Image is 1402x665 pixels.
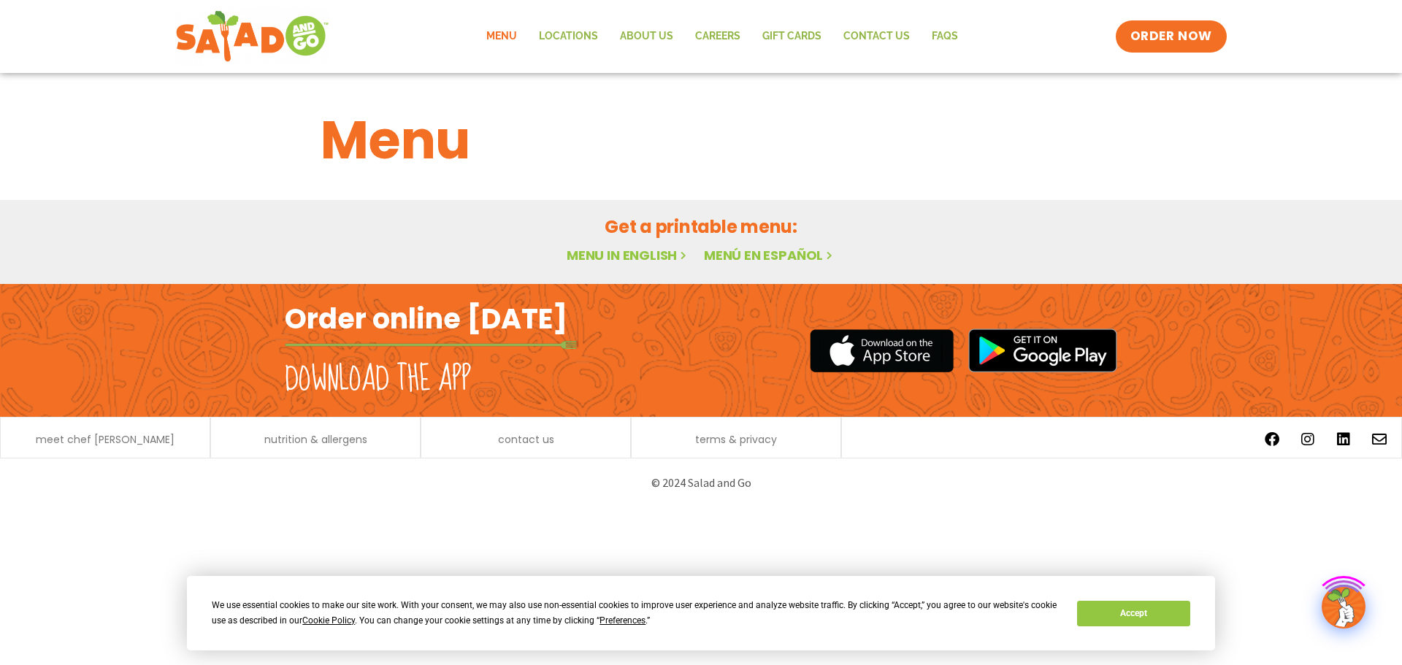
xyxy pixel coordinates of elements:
h2: Download the app [285,359,471,400]
span: Cookie Policy [302,615,355,626]
a: About Us [609,20,684,53]
a: GIFT CARDS [751,20,832,53]
img: new-SAG-logo-768×292 [175,7,329,66]
img: google_play [968,328,1117,372]
p: © 2024 Salad and Go [292,473,1110,493]
a: Contact Us [832,20,921,53]
a: Menú en español [704,246,835,264]
a: contact us [498,434,554,445]
a: Careers [684,20,751,53]
img: appstore [810,327,954,374]
a: Menu [475,20,528,53]
a: meet chef [PERSON_NAME] [36,434,175,445]
nav: Menu [475,20,969,53]
h2: Order online [DATE] [285,301,567,337]
h1: Menu [321,101,1081,180]
div: Cookie Consent Prompt [187,576,1215,650]
div: We use essential cookies to make our site work. With your consent, we may also use non-essential ... [212,598,1060,629]
a: Menu in English [567,246,689,264]
h2: Get a printable menu: [321,214,1081,239]
span: ORDER NOW [1130,28,1212,45]
a: nutrition & allergens [264,434,367,445]
a: ORDER NOW [1116,20,1227,53]
button: Accept [1077,601,1190,626]
span: Preferences [600,615,646,626]
a: FAQs [921,20,969,53]
img: fork [285,341,577,349]
a: Locations [528,20,609,53]
a: terms & privacy [695,434,777,445]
